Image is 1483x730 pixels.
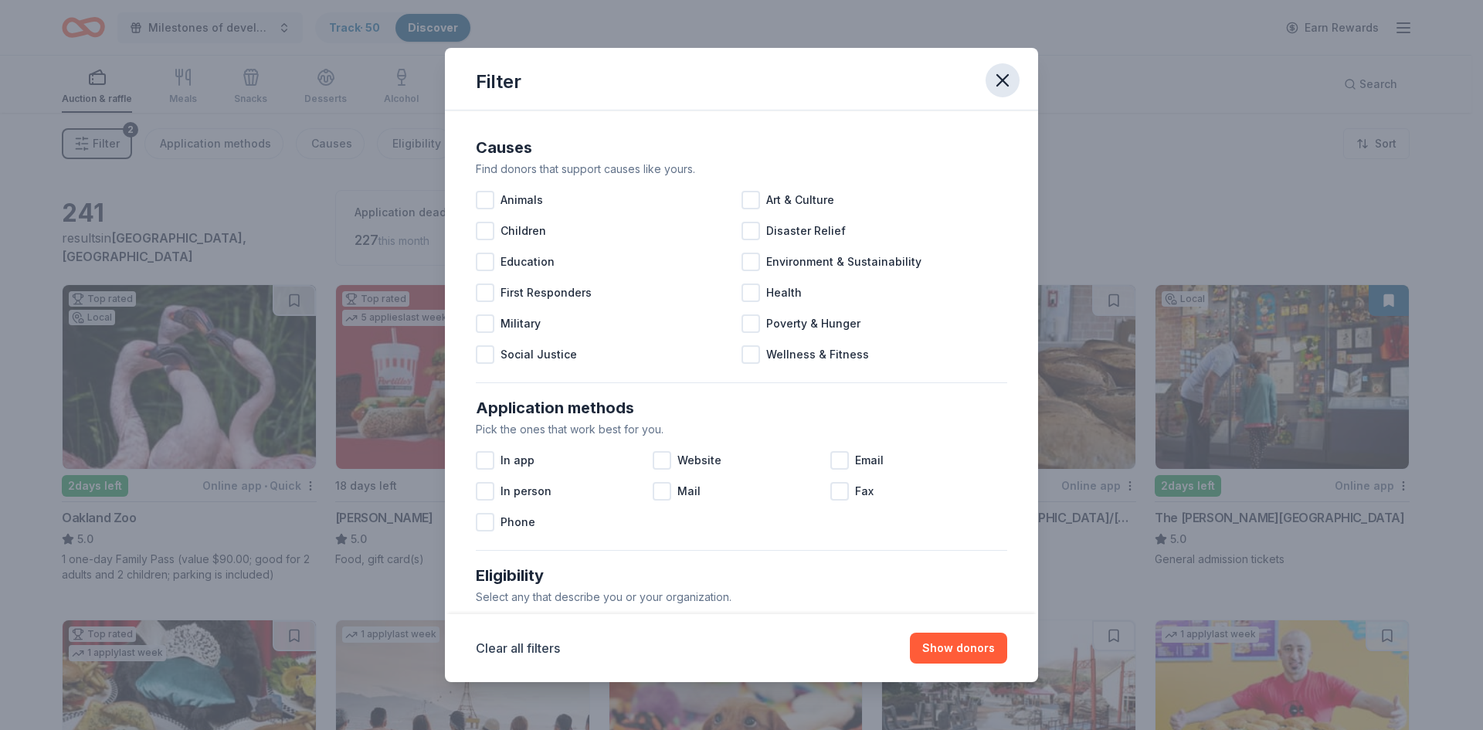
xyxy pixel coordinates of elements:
[476,70,521,94] div: Filter
[476,396,1007,420] div: Application methods
[766,191,834,209] span: Art & Culture
[501,191,543,209] span: Animals
[766,222,846,240] span: Disaster Relief
[476,135,1007,160] div: Causes
[476,160,1007,178] div: Find donors that support causes like yours.
[766,284,802,302] span: Health
[855,451,884,470] span: Email
[476,639,560,657] button: Clear all filters
[501,314,541,333] span: Military
[501,451,534,470] span: In app
[501,222,546,240] span: Children
[677,451,721,470] span: Website
[501,513,535,531] span: Phone
[766,314,860,333] span: Poverty & Hunger
[677,482,701,501] span: Mail
[501,284,592,302] span: First Responders
[476,588,1007,606] div: Select any that describe you or your organization.
[476,420,1007,439] div: Pick the ones that work best for you.
[476,563,1007,588] div: Eligibility
[855,482,874,501] span: Fax
[910,633,1007,664] button: Show donors
[501,482,551,501] span: In person
[501,253,555,271] span: Education
[766,345,869,364] span: Wellness & Fitness
[766,253,921,271] span: Environment & Sustainability
[501,345,577,364] span: Social Justice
